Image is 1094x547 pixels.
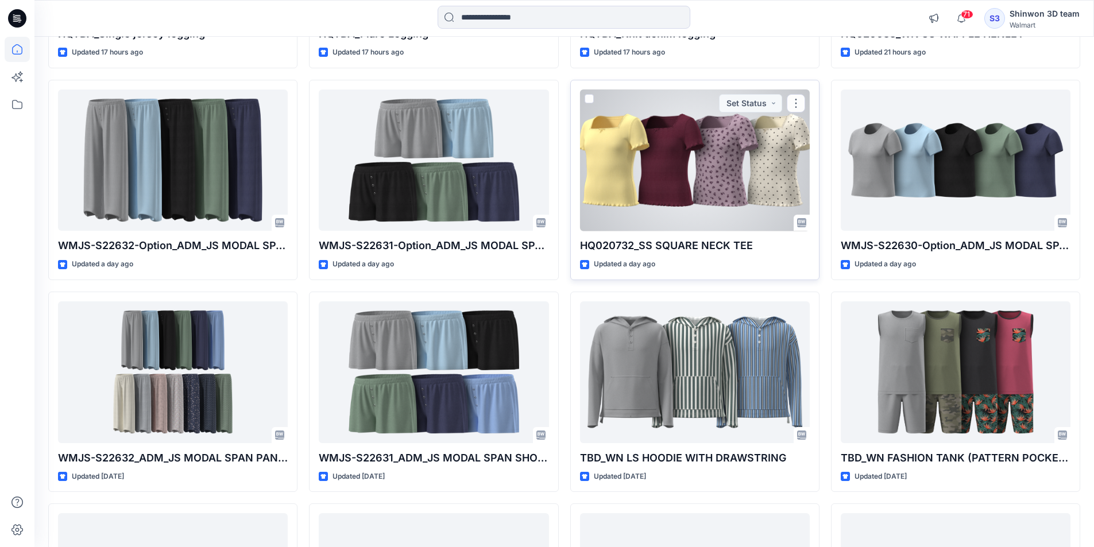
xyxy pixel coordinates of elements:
[841,450,1070,466] p: TBD_WN FASHION TANK (PATTERN POCKET CONTR BINDING)
[841,301,1070,443] a: TBD_WN FASHION TANK (PATTERN POCKET CONTR BINDING)
[58,450,288,466] p: WMJS-S22632_ADM_JS MODAL SPAN PANTS
[58,301,288,443] a: WMJS-S22632_ADM_JS MODAL SPAN PANTS
[580,238,810,254] p: HQ020732_SS SQUARE NECK TEE
[1010,21,1080,29] div: Walmart
[58,238,288,254] p: WMJS-S22632-Option_ADM_JS MODAL SPAN PANTS
[319,301,548,443] a: WMJS-S22631_ADM_JS MODAL SPAN SHORTS
[580,450,810,466] p: TBD_WN LS HOODIE WITH DRAWSTRING
[72,258,133,270] p: Updated a day ago
[984,8,1005,29] div: S3
[1010,7,1080,21] div: Shinwon 3D team
[319,90,548,231] a: WMJS-S22631-Option_ADM_JS MODAL SPAN SHORTS
[841,238,1070,254] p: WMJS-S22630-Option_ADM_JS MODAL SPAN SS TEE
[841,90,1070,231] a: WMJS-S22630-Option_ADM_JS MODAL SPAN SS TEE
[319,450,548,466] p: WMJS-S22631_ADM_JS MODAL SPAN SHORTS
[855,258,916,270] p: Updated a day ago
[333,46,404,59] p: Updated 17 hours ago
[319,238,548,254] p: WMJS-S22631-Option_ADM_JS MODAL SPAN SHORTS
[961,10,973,19] span: 71
[333,471,385,483] p: Updated [DATE]
[333,258,394,270] p: Updated a day ago
[594,46,665,59] p: Updated 17 hours ago
[58,90,288,231] a: WMJS-S22632-Option_ADM_JS MODAL SPAN PANTS
[580,90,810,231] a: HQ020732_SS SQUARE NECK TEE
[594,258,655,270] p: Updated a day ago
[72,471,124,483] p: Updated [DATE]
[855,46,926,59] p: Updated 21 hours ago
[72,46,143,59] p: Updated 17 hours ago
[580,301,810,443] a: TBD_WN LS HOODIE WITH DRAWSTRING
[594,471,646,483] p: Updated [DATE]
[855,471,907,483] p: Updated [DATE]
